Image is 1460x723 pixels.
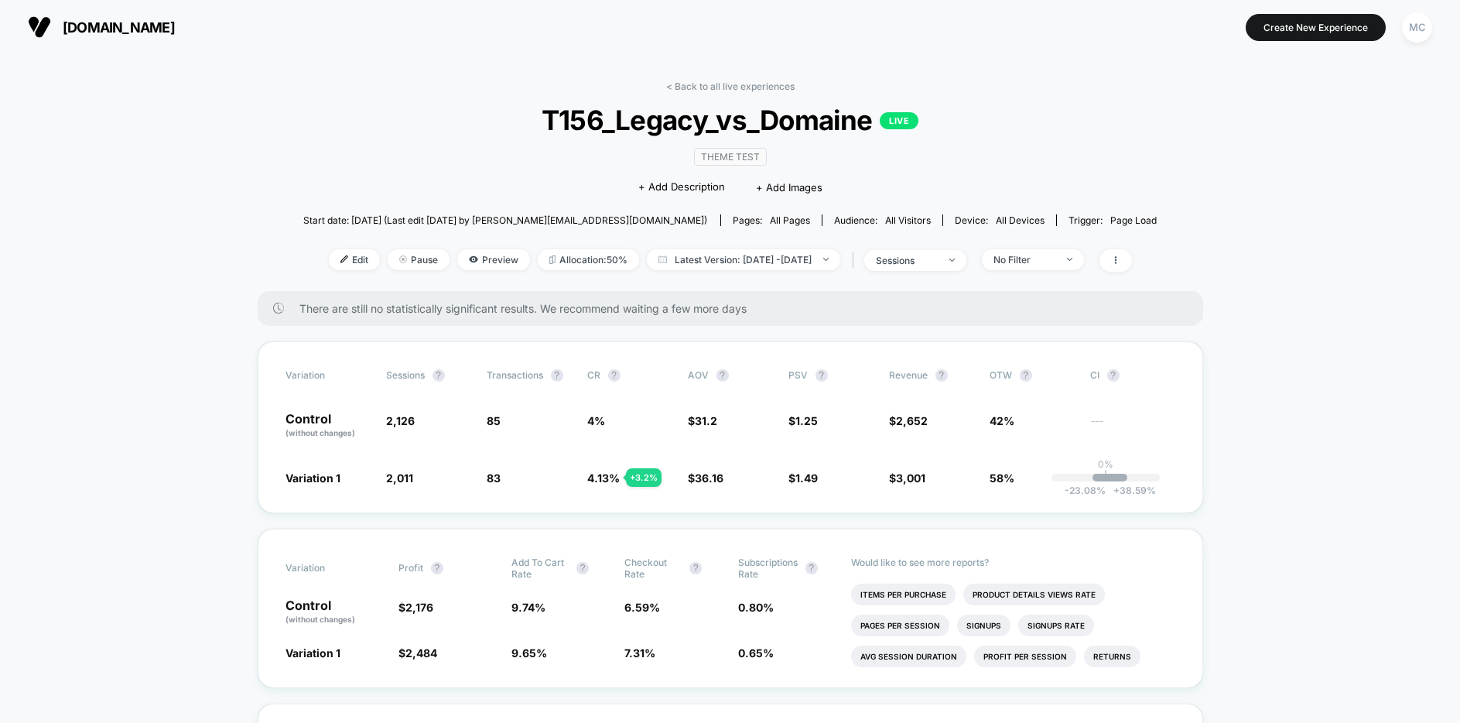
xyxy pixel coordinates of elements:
[805,562,818,574] button: ?
[608,369,621,382] button: ?
[1067,258,1072,261] img: end
[957,615,1010,636] li: Signups
[23,15,180,39] button: [DOMAIN_NAME]
[398,601,433,614] span: $
[286,413,371,439] p: Control
[1090,369,1175,382] span: CI
[624,646,655,660] span: 7.31 %
[299,302,1172,315] span: There are still no statistically significant results. We recommend waiting a few more days
[431,562,443,574] button: ?
[815,369,828,382] button: ?
[756,181,822,194] span: + Add Images
[286,615,355,624] span: (without changes)
[1113,485,1120,496] span: +
[286,428,355,437] span: (without changes)
[346,104,1114,136] span: T156_Legacy_vs_Domaine
[990,471,1014,485] span: 58%
[538,249,639,270] span: Allocation: 50%
[303,214,707,226] span: Start date: [DATE] (Last edit [DATE] by [PERSON_NAME][EMAIL_ADDRESS][DOMAIN_NAME])
[63,19,175,36] span: [DOMAIN_NAME]
[688,369,709,381] span: AOV
[795,414,818,427] span: 1.25
[896,414,928,427] span: 2,652
[993,254,1055,266] div: No Filter
[286,471,340,485] span: Variation 1
[1402,12,1432,43] div: MC
[876,255,938,266] div: sessions
[949,259,955,262] img: end
[1098,458,1113,470] p: 0%
[990,369,1075,382] span: OTW
[935,369,948,382] button: ?
[942,214,1056,226] span: Device:
[990,414,1014,427] span: 42%
[433,369,445,382] button: ?
[587,369,600,381] span: CR
[587,414,605,427] span: 4 %
[658,255,667,263] img: calendar
[1107,369,1120,382] button: ?
[880,112,918,129] p: LIVE
[398,562,423,574] span: Profit
[688,471,723,485] span: $
[851,584,956,605] li: Items Per Purchase
[851,646,966,667] li: Avg Session Duration
[834,214,931,226] div: Audience:
[28,15,51,39] img: Visually logo
[823,258,829,261] img: end
[974,646,1076,667] li: Profit Per Session
[1084,646,1140,667] li: Returns
[788,471,818,485] span: $
[1065,485,1106,496] span: -23.08 %
[647,249,840,270] span: Latest Version: [DATE] - [DATE]
[889,414,928,427] span: $
[398,646,437,660] span: $
[1018,615,1094,636] li: Signups Rate
[695,414,717,427] span: 31.2
[286,369,371,382] span: Variation
[405,601,433,614] span: 2,176
[286,557,371,580] span: Variation
[388,249,450,270] span: Pause
[587,471,620,485] span: 4.13 %
[386,471,413,485] span: 2,011
[624,557,682,580] span: Checkout Rate
[329,249,380,270] span: Edit
[795,471,818,485] span: 1.49
[694,148,767,166] span: Theme Test
[851,615,949,636] li: Pages Per Session
[716,369,729,382] button: ?
[286,646,340,660] span: Variation 1
[788,414,818,427] span: $
[457,249,530,270] span: Preview
[1069,214,1157,226] div: Trigger:
[889,471,925,485] span: $
[576,562,589,574] button: ?
[1106,485,1156,496] span: 38.59 %
[788,369,808,381] span: PSV
[487,369,543,381] span: Transactions
[1020,369,1032,382] button: ?
[695,471,723,485] span: 36.16
[511,646,547,660] span: 9.65 %
[399,255,407,263] img: end
[896,471,925,485] span: 3,001
[688,414,717,427] span: $
[666,81,795,92] a: < Back to all live experiences
[624,601,660,614] span: 6.59 %
[963,584,1105,605] li: Product Details Views Rate
[549,255,556,264] img: rebalance
[1090,416,1175,439] span: ---
[885,214,931,226] span: All Visitors
[996,214,1045,226] span: all devices
[738,646,774,660] span: 0.65 %
[487,414,501,427] span: 85
[386,414,415,427] span: 2,126
[1397,12,1437,43] button: MC
[848,249,864,272] span: |
[511,557,569,580] span: Add To Cart Rate
[386,369,425,381] span: Sessions
[405,646,437,660] span: 2,484
[626,468,662,487] div: + 3.2 %
[689,562,702,574] button: ?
